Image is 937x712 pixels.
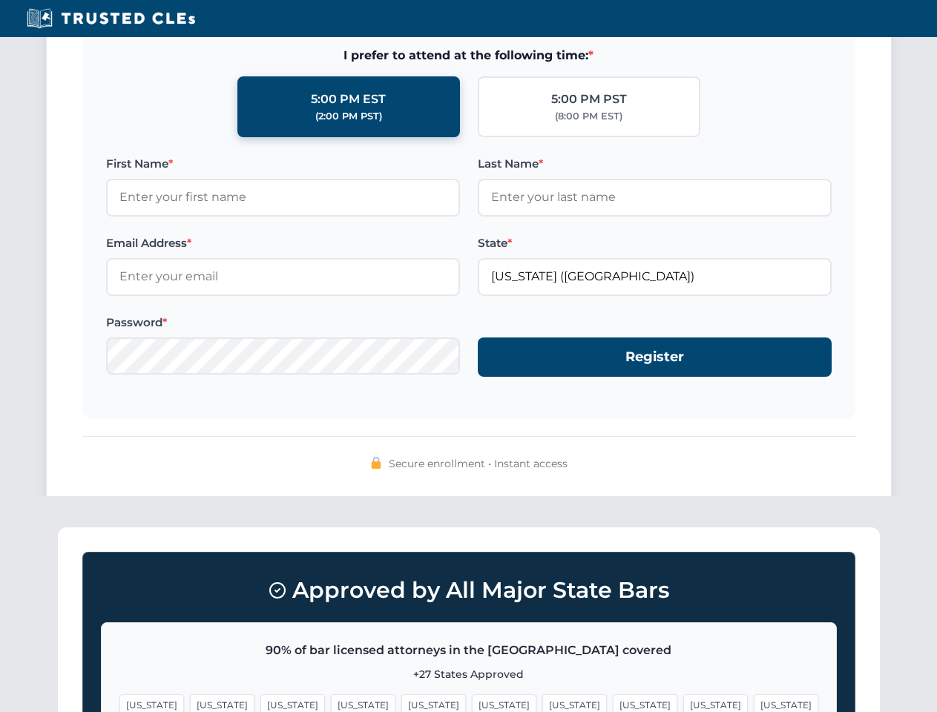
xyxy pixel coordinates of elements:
[478,234,832,252] label: State
[551,90,627,109] div: 5:00 PM PST
[119,666,818,682] p: +27 States Approved
[101,570,837,610] h3: Approved by All Major State Bars
[478,179,832,216] input: Enter your last name
[106,46,832,65] span: I prefer to attend at the following time:
[22,7,200,30] img: Trusted CLEs
[478,337,832,377] button: Register
[555,109,622,124] div: (8:00 PM EST)
[478,155,832,173] label: Last Name
[106,179,460,216] input: Enter your first name
[370,457,382,469] img: 🔒
[119,641,818,660] p: 90% of bar licensed attorneys in the [GEOGRAPHIC_DATA] covered
[478,258,832,295] input: Florida (FL)
[389,455,568,472] span: Secure enrollment • Instant access
[106,234,460,252] label: Email Address
[106,155,460,173] label: First Name
[106,314,460,332] label: Password
[315,109,382,124] div: (2:00 PM PST)
[106,258,460,295] input: Enter your email
[311,90,386,109] div: 5:00 PM EST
